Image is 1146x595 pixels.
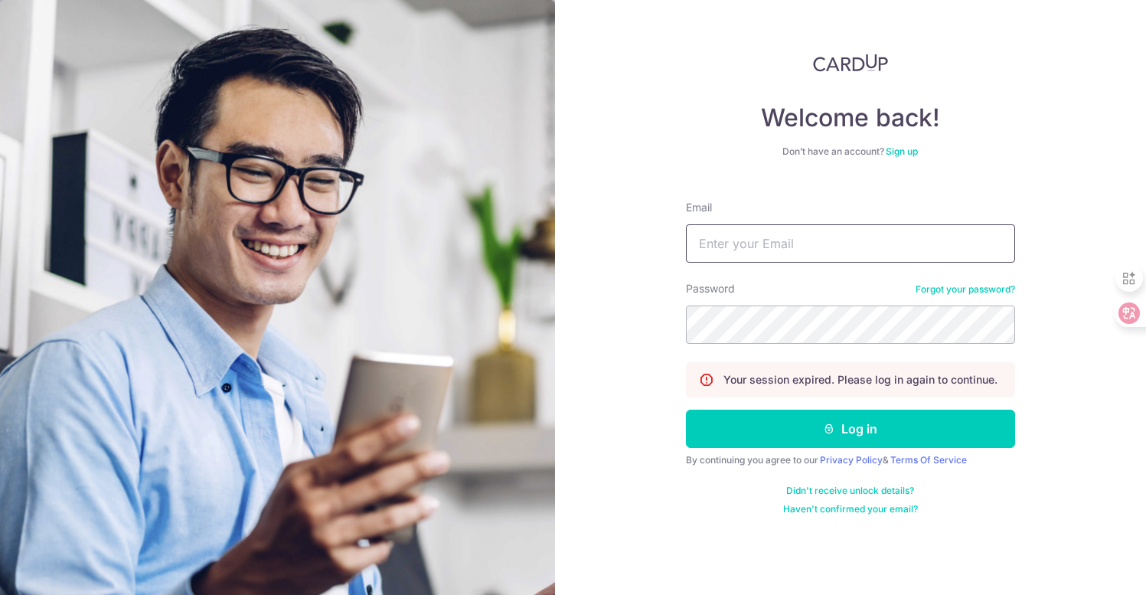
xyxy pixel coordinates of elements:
[686,145,1015,158] div: Don’t have an account?
[35,11,67,25] span: Help
[723,372,997,387] p: Your session expired. Please log in again to continue.
[686,281,735,296] label: Password
[916,283,1015,296] a: Forgot your password?
[890,454,967,466] a: Terms Of Service
[783,503,918,515] a: Haven't confirmed your email?
[886,145,918,157] a: Sign up
[686,410,1015,448] button: Log in
[686,200,712,215] label: Email
[813,54,888,72] img: CardUp Logo
[686,224,1015,263] input: Enter your Email
[686,103,1015,133] h4: Welcome back!
[786,485,914,497] a: Didn't receive unlock details?
[820,454,883,466] a: Privacy Policy
[686,454,1015,466] div: By continuing you agree to our &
